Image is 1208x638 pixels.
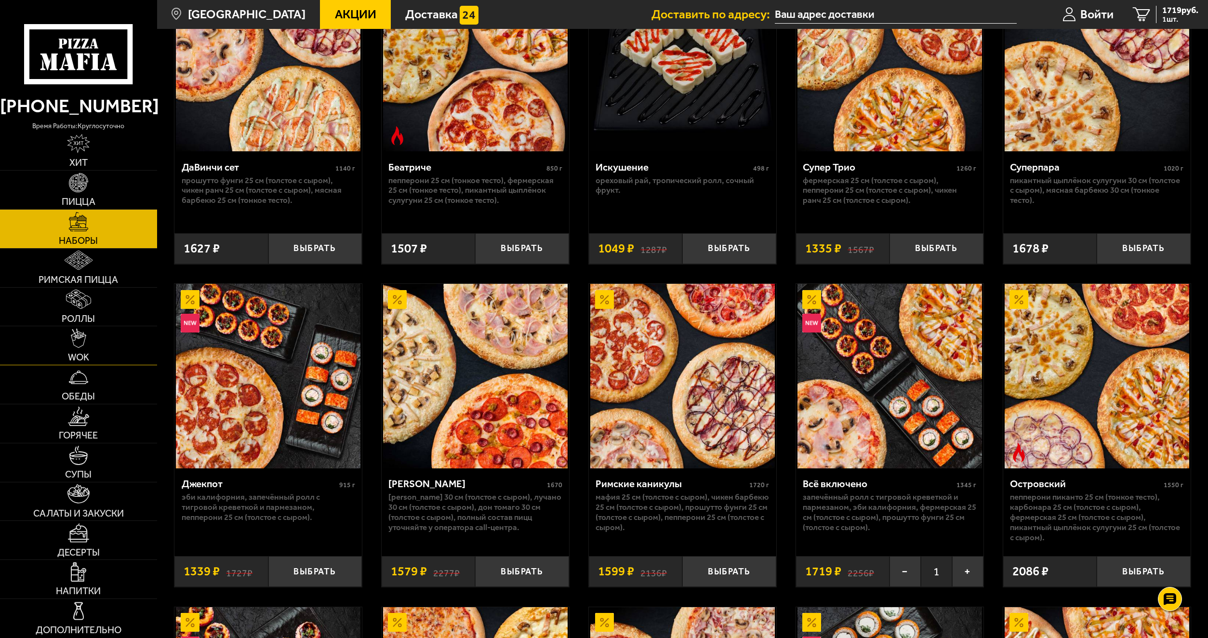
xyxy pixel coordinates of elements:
span: 1140 г [335,164,355,173]
img: Акционный [388,613,407,632]
div: ДаВинчи сет [182,161,333,173]
span: 2086 ₽ [1012,565,1049,578]
span: Салаты и закуски [33,509,124,518]
span: Дополнительно [36,625,121,635]
p: Эби Калифорния, Запечённый ролл с тигровой креветкой и пармезаном, Пепперони 25 см (толстое с сыр... [182,492,355,522]
button: − [889,556,921,587]
span: Римская пицца [39,275,118,285]
span: 1720 г [749,481,769,489]
a: АкционныйОстрое блюдоОстровский [1003,284,1191,468]
img: Римские каникулы [590,284,775,468]
button: Выбрать [268,556,362,587]
img: Акционный [181,290,199,309]
button: + [952,556,983,587]
button: Выбрать [268,233,362,264]
div: Римские каникулы [596,478,747,490]
span: 1339 ₽ [184,565,220,578]
s: 2277 ₽ [433,565,460,578]
span: Пицца [62,197,95,207]
p: Пепперони Пиканто 25 см (тонкое тесто), Карбонара 25 см (толстое с сыром), Фермерская 25 см (толс... [1010,492,1183,542]
button: Выбрать [682,556,776,587]
div: Джекпот [182,478,337,490]
img: Акционный [802,613,821,632]
span: 1678 ₽ [1012,242,1049,255]
button: Выбрать [682,233,776,264]
button: Выбрать [889,233,983,264]
s: 1567 ₽ [848,242,874,255]
span: Доставить по адресу: [651,8,775,20]
img: Акционный [595,290,614,309]
img: Хет Трик [383,284,568,468]
p: Фермерская 25 см (толстое с сыром), Пепперони 25 см (толстое с сыром), Чикен Ранч 25 см (толстое ... [803,175,976,206]
img: Островский [1005,284,1189,468]
span: Наборы [59,236,98,246]
span: Санкт-Петербург, улица Есенина, 36к1 [775,6,1016,24]
span: 498 г [753,164,769,173]
span: 1579 ₽ [391,565,427,578]
s: 1287 ₽ [640,242,667,255]
a: АкционныйНовинкаВсё включено [796,284,983,468]
img: Джекпот [176,284,360,468]
a: АкционныйХет Трик [382,284,569,468]
a: АкционныйРимские каникулы [589,284,776,468]
s: 1727 ₽ [226,565,252,578]
span: 1599 ₽ [598,565,634,578]
img: Акционный [595,613,614,632]
div: Всё включено [803,478,954,490]
div: Суперпара [1010,161,1161,173]
button: Выбрать [475,556,569,587]
div: Островский [1010,478,1161,490]
a: АкционныйНовинкаДжекпот [174,284,362,468]
img: 15daf4d41897b9f0e9f617042186c801.svg [460,6,478,25]
button: Выбрать [1097,233,1190,264]
img: Острое блюдо [1009,443,1028,462]
span: 1335 ₽ [805,242,841,255]
span: [GEOGRAPHIC_DATA] [188,8,305,20]
img: Акционный [802,290,821,309]
p: Запечённый ролл с тигровой креветкой и пармезаном, Эби Калифорния, Фермерская 25 см (толстое с сы... [803,492,976,532]
s: 2256 ₽ [848,565,874,578]
span: 1 шт. [1162,15,1198,23]
img: Острое блюдо [388,126,407,145]
p: Пикантный цыплёнок сулугуни 30 см (толстое с сыром), Мясная Барбекю 30 см (тонкое тесто). [1010,175,1183,206]
span: Обеды [62,392,95,401]
span: WOK [68,353,89,362]
span: Войти [1080,8,1114,20]
img: Акционный [1009,613,1028,632]
p: Мафия 25 см (толстое с сыром), Чикен Барбекю 25 см (толстое с сыром), Прошутто Фунги 25 см (толст... [596,492,769,532]
span: Доставка [405,8,458,20]
div: Супер Трио [803,161,954,173]
span: 1345 г [956,481,976,489]
img: Новинка [181,314,199,332]
span: 1020 г [1164,164,1183,173]
img: Акционный [388,290,407,309]
button: Выбрать [1097,556,1190,587]
span: Акции [335,8,376,20]
span: Десерты [57,548,100,558]
span: 1550 г [1164,481,1183,489]
input: Ваш адрес доставки [775,6,1016,24]
span: 1049 ₽ [598,242,634,255]
button: Выбрать [475,233,569,264]
span: 1719 ₽ [805,565,841,578]
span: 1627 ₽ [184,242,220,255]
img: Всё включено [797,284,982,468]
span: 1260 г [956,164,976,173]
p: [PERSON_NAME] 30 см (толстое с сыром), Лучано 30 см (толстое с сыром), Дон Томаго 30 см (толстое ... [388,492,562,532]
span: 1507 ₽ [391,242,427,255]
span: Напитки [56,586,101,596]
img: Новинка [802,314,821,332]
span: 1719 руб. [1162,6,1198,14]
span: Супы [65,470,92,479]
div: Беатриче [388,161,544,173]
p: Пепперони 25 см (тонкое тесто), Фермерская 25 см (тонкое тесто), Пикантный цыплёнок сулугуни 25 с... [388,175,562,206]
span: 1 [921,556,952,587]
img: Акционный [1009,290,1028,309]
s: 2136 ₽ [640,565,667,578]
p: Прошутто Фунги 25 см (толстое с сыром), Чикен Ранч 25 см (толстое с сыром), Мясная Барбекю 25 см ... [182,175,355,206]
span: 1670 [547,481,562,489]
span: Роллы [62,314,95,324]
span: Горячее [59,431,98,440]
div: Искушение [596,161,751,173]
span: Хит [69,158,88,168]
